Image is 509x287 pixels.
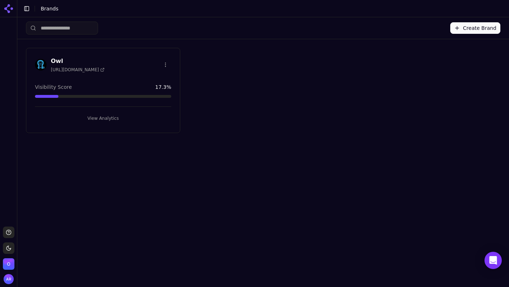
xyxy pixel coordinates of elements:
[3,258,14,270] img: Owl
[4,274,14,284] img: Adam Raper
[3,258,14,270] button: Open organization switcher
[484,252,502,269] div: Open Intercom Messenger
[4,274,14,284] button: Open user button
[450,22,500,34] button: Create Brand
[51,57,105,65] h3: Owl
[41,6,58,12] span: Brands
[35,59,47,70] img: Owl
[51,67,105,73] span: [URL][DOMAIN_NAME]
[35,113,171,124] button: View Analytics
[35,83,72,91] span: Visibility Score
[155,83,171,91] span: 17.3 %
[41,5,489,12] nav: breadcrumb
